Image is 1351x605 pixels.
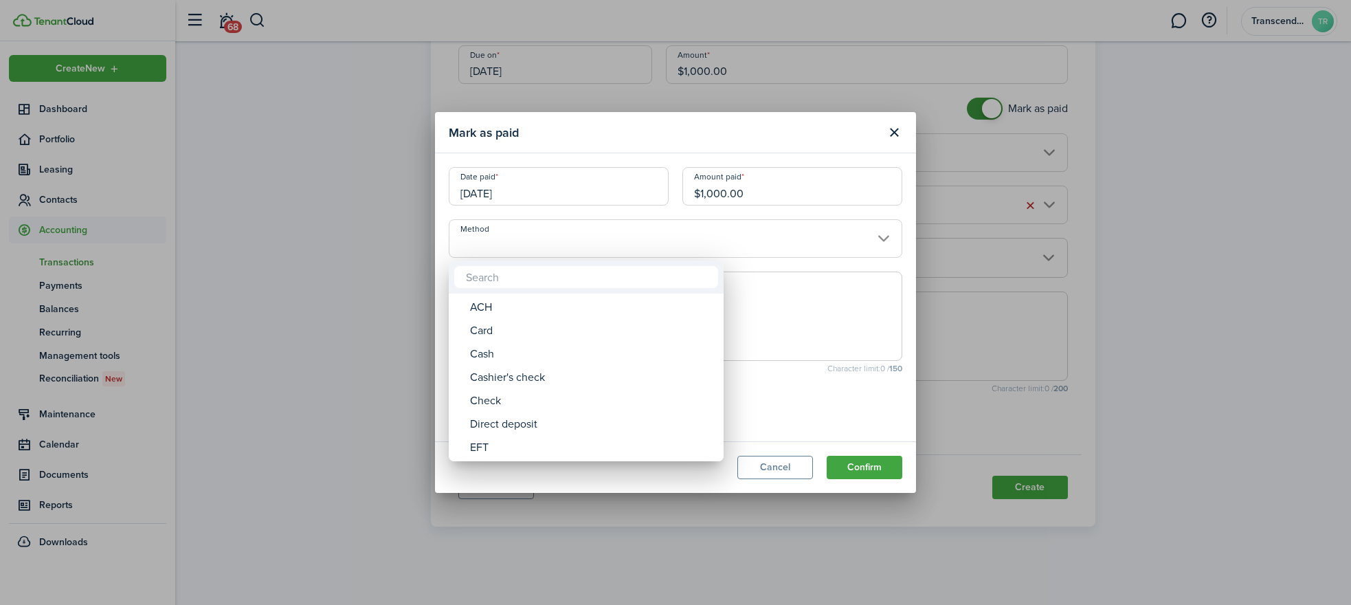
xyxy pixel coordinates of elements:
div: Card [470,319,713,342]
div: ACH [470,296,713,319]
div: Check [470,389,713,412]
div: EFT [470,436,713,459]
div: Cashier's check [470,366,713,389]
div: Cash [470,342,713,366]
input: Search [454,266,718,288]
div: Direct deposit [470,412,713,436]
mbsc-wheel: Method [449,294,724,461]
